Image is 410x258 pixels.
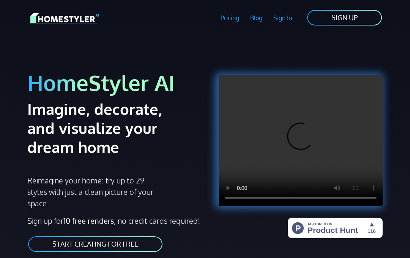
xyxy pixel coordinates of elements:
p: Reimagine your home: try up to 29 styles with just a clean picture of your space. [27,175,157,209]
p: Sign up for , no credit cards required! [27,215,200,226]
a: SIGN UP [306,9,383,26]
a: Sign In [268,9,297,27]
h2: Imagine, decorate, and visualize your dream home [27,99,166,156]
a: Blog [244,9,268,27]
a: Pricing [215,9,245,27]
a: START CREATING FOR FREE [27,236,163,253]
strong: 10 free renders [63,216,114,226]
img: HomeStyler AI - Interior Design Made Easy: One Click to Your Dream Home | Product Hunt [288,218,383,238]
img: HomeStyler AI logo [30,11,99,25]
h1: HomeStyler AI [27,69,200,96]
